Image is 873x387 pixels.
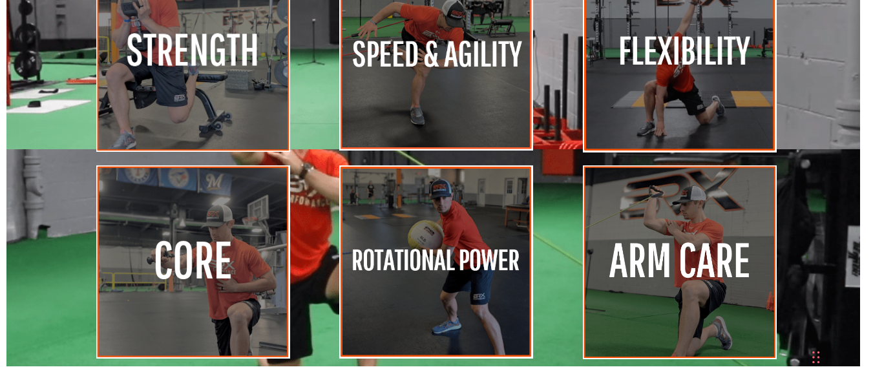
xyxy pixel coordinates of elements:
iframe: Chat Widget [808,325,873,387]
img: Rotational-Power-large [339,165,533,359]
div: Drag [812,338,820,377]
img: Arm-Care-large [583,165,777,360]
img: Core [96,165,290,359]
